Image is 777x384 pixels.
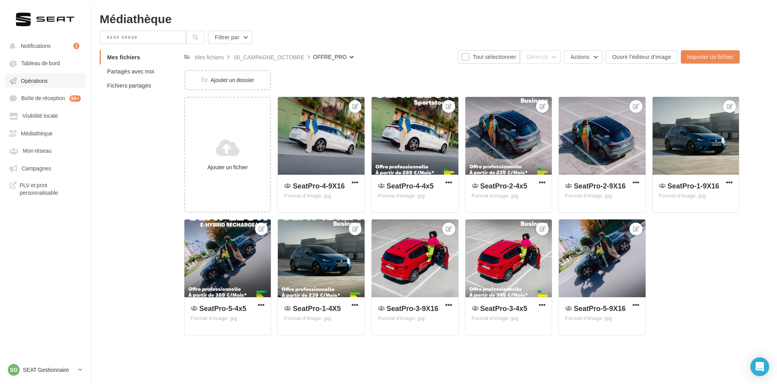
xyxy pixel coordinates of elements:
button: Actions [564,50,602,64]
div: Format d'image: jpg [191,315,265,322]
button: Ouvrir l'éditeur d'image [606,50,678,64]
a: Campagnes [5,161,86,175]
div: Mes fichiers [195,53,224,61]
span: Notifications [21,42,51,49]
a: SG SEAT Gestionnaire [6,362,84,377]
span: PLV et print personnalisable [20,181,81,197]
div: Format d'image: jpg [472,192,546,199]
button: Filtrer par [208,31,252,44]
div: Format d'image: jpg [565,192,639,199]
span: Médiathèque [21,130,53,137]
a: Visibilité locale [5,108,86,123]
p: SEAT Gestionnaire [23,366,75,374]
span: (0) [541,54,548,60]
span: Fichiers partagés [107,82,151,89]
div: Format d'image: jpg [472,315,546,322]
span: SeatPro-3-9X16 [387,304,438,313]
span: SeatPro-1-4X5 [293,304,341,313]
div: Format d'image: jpg [284,192,358,199]
span: Actions [571,53,589,60]
span: Campagnes [22,165,51,172]
button: Gérer(0) [520,50,561,64]
a: Opérations [5,73,86,88]
span: SeatPro-3-4x5 [480,304,527,313]
span: Visibilité locale [22,113,58,119]
div: Ajouter un fichier [188,163,267,171]
button: Notifications 1 [5,38,82,53]
div: 99+ [69,95,81,102]
a: Mon réseau [5,143,86,157]
span: SG [10,366,18,374]
span: SeatPro-4-4x5 [387,181,434,190]
div: Médiathèque [100,13,768,24]
span: SeatPro-5-9X16 [574,304,626,313]
span: SeatPro-5-4x5 [199,304,246,313]
span: SeatPro-4-9X16 [293,181,345,190]
div: Format d'image: jpg [378,192,452,199]
span: SeatPro-2-4x5 [480,181,527,190]
div: Format d'image: jpg [378,315,452,322]
a: Boîte de réception 99+ [5,91,86,105]
div: Format d'image: jpg [659,192,733,199]
span: SeatPro-2-9X16 [574,181,626,190]
div: Format d'image: jpg [565,315,639,322]
a: Tableau de bord [5,56,86,70]
div: 00_CAMPAGNE_OCTOBRE [234,53,305,61]
span: Boîte de réception [21,95,65,102]
div: Open Intercom Messenger [750,357,769,376]
span: Tableau de bord [21,60,60,67]
div: Ajouter un dossier [185,76,270,84]
span: SeatPro-1-9X16 [668,181,719,190]
span: Mon réseau [23,148,51,154]
button: Tout sélectionner [458,50,520,64]
div: Format d'image: jpg [284,315,358,322]
div: 1 [73,43,79,49]
a: Médiathèque [5,126,86,140]
a: PLV et print personnalisable [5,178,86,200]
span: Opérations [21,77,47,84]
div: OFFRE_PRO [313,53,347,61]
button: Importer un fichier [681,50,740,64]
span: Importer un fichier [687,53,733,60]
span: Partagés avec moi [107,68,154,75]
span: Mes fichiers [107,54,140,60]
